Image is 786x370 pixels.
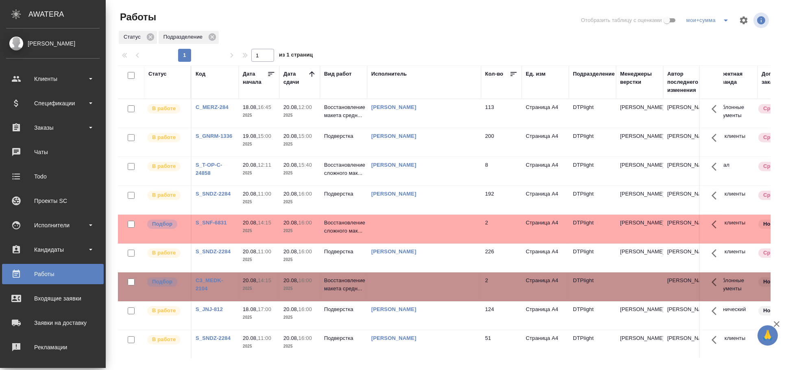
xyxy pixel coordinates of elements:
p: 20.08, [243,335,258,341]
div: Проектная команда [714,70,753,86]
a: Входящие заявки [2,288,104,309]
td: [PERSON_NAME] [663,128,710,157]
td: [PERSON_NAME] [663,186,710,214]
div: Заявки на доставку [6,317,100,329]
p: 17:00 [258,306,271,312]
td: DTPlight [569,330,616,359]
p: В работе [152,133,176,141]
td: Русал [710,157,758,185]
td: 200 [481,128,522,157]
div: AWATERA [28,6,106,22]
p: Статус [124,33,144,41]
p: 16:00 [298,191,312,197]
p: 2025 [283,342,316,350]
div: Исполнитель выполняет работу [146,248,187,259]
td: 2 [481,215,522,243]
p: [PERSON_NAME] [620,190,659,198]
td: DTPlight [569,99,616,128]
td: Шаблонные документы [710,272,758,301]
p: 15:00 [298,133,312,139]
a: Работы [2,264,104,284]
td: Страница А4 [522,157,569,185]
p: 2025 [283,198,316,206]
p: 2025 [283,111,316,120]
span: Настроить таблицу [734,11,753,30]
td: Шаблонные документы [710,99,758,128]
div: Исполнитель выполняет работу [146,190,187,201]
a: S_SNF-6831 [196,220,227,226]
p: Подбор [152,220,172,228]
div: Рекламации [6,341,100,353]
div: Работы [6,268,100,280]
div: Заказы [6,122,100,134]
td: 51 [481,330,522,359]
p: Подразделение [163,33,205,41]
button: Здесь прячутся важные кнопки [707,215,726,234]
a: S_GNRM-1336 [196,133,232,139]
button: Здесь прячутся важные кнопки [707,272,726,292]
p: Восстановление макета средн... [324,276,363,293]
td: [PERSON_NAME] [663,215,710,243]
p: 2025 [243,198,275,206]
a: C_MERZ-284 [196,104,229,110]
p: 20.08, [243,220,258,226]
td: 2 [481,272,522,301]
p: Подбор [152,278,172,286]
button: Здесь прячутся важные кнопки [707,128,726,148]
a: Чаты [2,142,104,162]
td: 8 [481,157,522,185]
p: В работе [152,307,176,315]
p: 2025 [283,313,316,322]
p: 11:00 [258,248,271,255]
p: Подверстка [324,334,363,342]
p: Подверстка [324,248,363,256]
div: Дата начала [243,70,267,86]
td: [PERSON_NAME] [663,99,710,128]
p: [PERSON_NAME] [620,103,659,111]
div: Можно подбирать исполнителей [146,219,187,230]
td: Страница А4 [522,301,569,330]
p: 20.08, [283,335,298,341]
button: Здесь прячутся важные кнопки [707,157,726,176]
div: Кол-во [485,70,503,78]
p: 11:00 [258,335,271,341]
p: 16:00 [298,335,312,341]
p: 18.08, [243,306,258,312]
div: Подразделение [573,70,615,78]
p: [PERSON_NAME] [620,305,659,313]
p: [PERSON_NAME] [620,248,659,256]
p: 12:00 [298,104,312,110]
p: Восстановление макета средн... [324,103,363,120]
p: [PERSON_NAME] [620,334,659,342]
p: 20.08, [243,277,258,283]
p: 16:00 [298,277,312,283]
div: [PERSON_NAME] [6,39,100,48]
p: 20.08, [283,220,298,226]
a: S_SNDZ-2284 [196,191,231,197]
div: Исполнитель выполняет работу [146,161,187,172]
td: DTPlight [569,215,616,243]
p: 12:11 [258,162,271,168]
a: Todo [2,166,104,187]
p: В работе [152,335,176,344]
div: Todo [6,170,100,183]
div: Исполнитель выполняет работу [146,305,187,316]
p: 20.08, [243,162,258,168]
a: Заявки на доставку [2,313,104,333]
td: Страница А4 [522,272,569,301]
p: 20.08, [283,191,298,197]
p: 20.08, [283,104,298,110]
button: Здесь прячутся важные кнопки [707,301,726,321]
button: 🙏 [758,325,778,346]
span: Отобразить таблицу с оценками [581,16,662,24]
a: [PERSON_NAME] [371,306,416,312]
p: 2025 [243,285,275,293]
p: В работе [152,104,176,113]
p: 2025 [243,342,275,350]
a: S_SNDZ-2284 [196,335,231,341]
td: 113 [481,99,522,128]
td: Страница А4 [522,244,569,272]
div: Исполнитель выполняет работу [146,132,187,143]
td: DTPlight [569,244,616,272]
p: 2025 [243,111,275,120]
